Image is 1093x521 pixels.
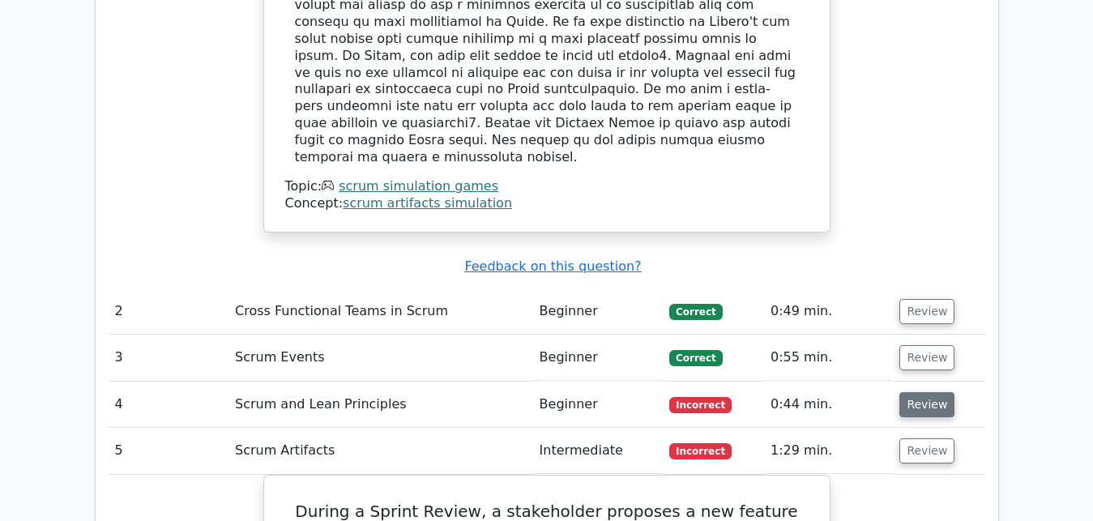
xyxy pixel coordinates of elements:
td: 0:44 min. [764,382,893,428]
td: 5 [109,428,228,474]
div: Topic: [285,178,809,195]
button: Review [899,299,954,324]
td: Cross Functional Teams in Scrum [228,288,533,335]
button: Review [899,438,954,463]
td: Beginner [533,335,664,381]
a: scrum simulation games [339,178,498,194]
td: 2 [109,288,228,335]
td: Intermediate [533,428,664,474]
button: Review [899,345,954,370]
td: 3 [109,335,228,381]
td: 0:55 min. [764,335,893,381]
td: 1:29 min. [764,428,893,474]
td: Scrum and Lean Principles [228,382,533,428]
td: Scrum Artifacts [228,428,533,474]
span: Correct [669,304,722,320]
a: scrum artifacts simulation [343,195,512,211]
button: Review [899,392,954,417]
td: 0:49 min. [764,288,893,335]
td: Scrum Events [228,335,533,381]
a: Feedback on this question? [464,258,641,274]
span: Incorrect [669,443,732,459]
td: Beginner [533,382,664,428]
td: 4 [109,382,228,428]
div: Concept: [285,195,809,212]
td: Beginner [533,288,664,335]
span: Correct [669,350,722,366]
span: Incorrect [669,397,732,413]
